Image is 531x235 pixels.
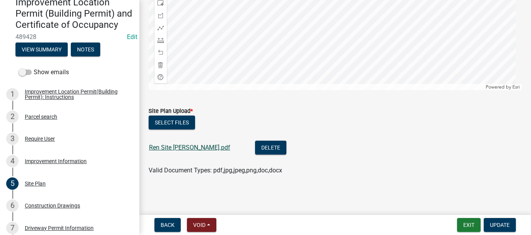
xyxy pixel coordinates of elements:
[6,199,19,212] div: 6
[71,43,100,56] button: Notes
[15,33,124,41] span: 489428
[6,177,19,190] div: 5
[71,47,100,53] wm-modal-confirm: Notes
[25,136,55,141] div: Require User
[255,145,286,152] wm-modal-confirm: Delete Document
[6,111,19,123] div: 2
[127,33,137,41] a: Edit
[149,167,282,174] span: Valid Document Types: pdf,jpg,jpeg,png,doc,docx
[161,222,175,228] span: Back
[6,88,19,100] div: 1
[484,84,522,90] div: Powered by
[6,133,19,145] div: 3
[154,218,181,232] button: Back
[15,43,68,56] button: View Summary
[149,116,195,129] button: Select files
[193,222,206,228] span: Void
[25,225,94,231] div: Driveway Permit Information
[149,144,230,151] a: Ren Site [PERSON_NAME].pdf
[25,114,57,119] div: Parcel search
[25,181,46,186] div: Site Plan
[19,68,69,77] label: Show emails
[490,222,510,228] span: Update
[457,218,481,232] button: Exit
[127,33,137,41] wm-modal-confirm: Edit Application Number
[255,141,286,155] button: Delete
[484,218,516,232] button: Update
[15,47,68,53] wm-modal-confirm: Summary
[149,109,193,114] label: Site Plan Upload
[25,158,87,164] div: Improvement Information
[6,222,19,234] div: 7
[6,155,19,167] div: 4
[25,203,80,208] div: Construction Drawings
[187,218,216,232] button: Void
[512,84,520,90] a: Esri
[25,89,127,100] div: Improvement Location Permit(Building Permit): Instructions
